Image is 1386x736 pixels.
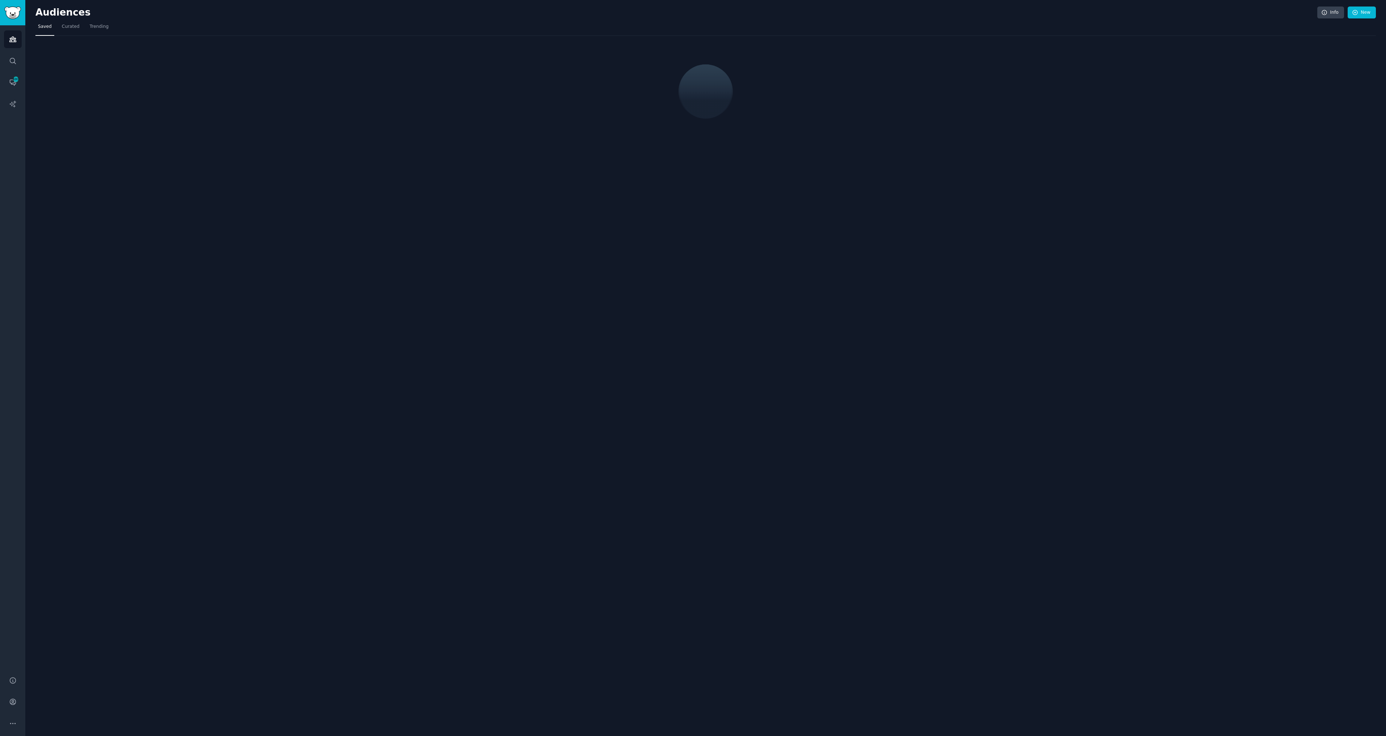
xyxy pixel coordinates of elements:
[59,21,82,36] a: Curated
[4,73,22,91] a: 480
[35,7,1317,18] h2: Audiences
[87,21,111,36] a: Trending
[38,24,52,30] span: Saved
[1348,7,1376,19] a: New
[4,7,21,19] img: GummySearch logo
[35,21,54,36] a: Saved
[13,77,19,82] span: 480
[62,24,80,30] span: Curated
[1317,7,1344,19] a: Info
[90,24,109,30] span: Trending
